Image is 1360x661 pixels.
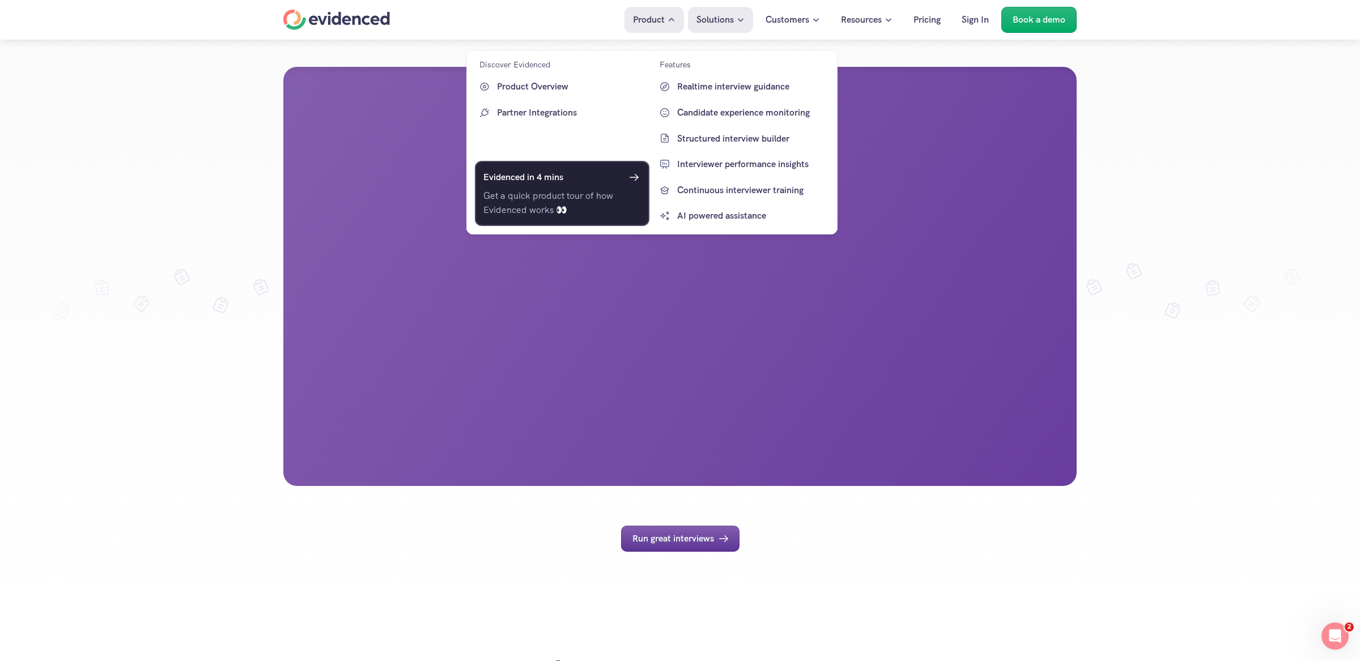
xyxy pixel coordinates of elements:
p: Resources [841,12,882,27]
a: Evidenced in 4 minsGet a quick product tour of how Evidenced works 👀 [475,161,649,226]
a: Continuous interviewer training [655,180,830,201]
a: Partner Integrations [475,103,649,123]
p: Run great interviews [632,531,714,546]
a: Home [283,10,390,30]
p: Customers [766,12,809,27]
p: Candidate experience monitoring [677,105,827,120]
a: AI powered assistance [655,206,830,226]
p: Product [633,12,665,27]
a: Interviewer performance insights [655,154,830,174]
h6: Evidenced in 4 mins [483,170,563,185]
p: Pricing [913,12,941,27]
p: Get a quick product tour of how Evidenced works 👀 [483,189,641,218]
p: Realtime interview guidance [677,79,827,94]
a: Pricing [905,7,949,33]
a: Realtime interview guidance [655,76,830,97]
a: Run great interviews [621,526,739,552]
p: Sign In [962,12,989,27]
p: Book a demo [1013,12,1065,27]
a: Candidate experience monitoring [655,103,830,123]
a: Book a demo [1001,7,1077,33]
p: Interviewer performance insights [677,157,827,172]
p: Product Overview [497,79,647,94]
a: Sign In [953,7,997,33]
iframe: Intercom live chat [1321,622,1349,650]
p: Continuous interviewer training [677,183,827,198]
p: Solutions [696,12,734,27]
p: Structured interview builder [677,131,827,146]
span: 2 [1345,622,1354,632]
p: Features [660,58,691,71]
p: AI powered assistance [677,208,827,223]
a: Structured interview builder [655,128,830,148]
p: Discover Evidenced [479,58,550,71]
a: Product Overview [475,76,649,97]
p: Partner Integrations [497,105,647,120]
